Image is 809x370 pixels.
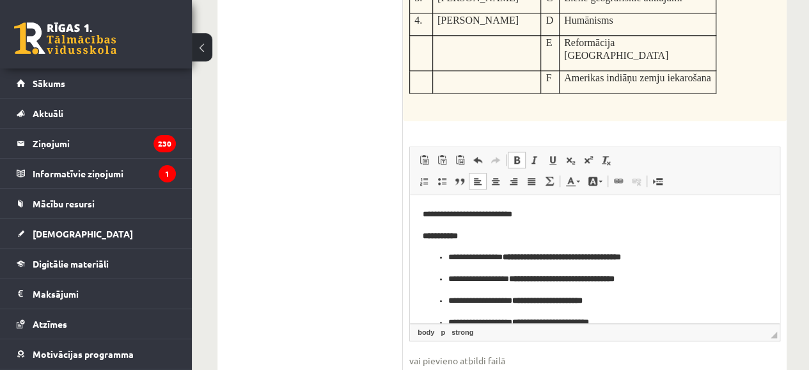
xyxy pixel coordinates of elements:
span: Amerikas indiāņu zemju iekarošana [564,72,711,83]
a: Вставить разрыв страницы для печати [648,173,666,189]
a: Повторить (Ctrl+Y) [487,152,505,168]
a: По ширине [522,173,540,189]
a: Ziņojumi230 [17,129,176,158]
a: По правому краю [505,173,522,189]
a: [DEMOGRAPHIC_DATA] [17,219,176,248]
legend: Informatīvie ziņojumi [33,159,176,188]
a: Подчеркнутый (Ctrl+U) [544,152,562,168]
a: Надстрочный индекс [579,152,597,168]
body: Визуальный текстовый редактор, wiswyg-editor-user-answer-47024786338380 [13,13,357,309]
a: Математика [540,173,558,189]
a: Atzīmes [17,309,176,339]
iframe: Визуальный текстовый редактор, wiswyg-editor-user-answer-47024786338380 [410,195,780,323]
a: Вставить только текст (Ctrl+Shift+V) [433,152,451,168]
legend: Maksājumi [33,279,176,309]
span: Перетащите для изменения размера [771,332,777,338]
a: Элемент strong [449,326,476,338]
a: Mācību resursi [17,189,176,218]
a: Полужирный (Ctrl+B) [508,152,526,168]
span: [PERSON_NAME] [437,15,519,26]
span: Atzīmes [33,318,67,330]
a: Курсив (Ctrl+I) [526,152,544,168]
a: Элемент p [438,326,448,338]
i: 1 [159,165,176,182]
a: Цитата [451,173,469,189]
span: Digitālie materiāli [33,258,109,269]
a: Вставить/Редактировать ссылку (Ctrl+K) [609,173,627,189]
a: По центру [487,173,505,189]
a: Убрать форматирование [597,152,615,168]
span: Humānisms [564,15,613,26]
a: Вставить / удалить маркированный список [433,173,451,189]
span: F [546,72,552,83]
a: Motivācijas programma [17,339,176,369]
a: Aktuāli [17,99,176,128]
a: Sākums [17,68,176,98]
a: Informatīvie ziņojumi1 [17,159,176,188]
a: Убрать ссылку [627,173,645,189]
a: Элемент body [415,326,437,338]
span: Sākums [33,77,65,89]
a: Rīgas 1. Tālmācības vidusskola [14,22,116,54]
a: Вставить из Word [451,152,469,168]
a: Вставить (Ctrl+V) [415,152,433,168]
span: E [546,37,553,48]
span: Motivācijas programma [33,348,134,360]
span: 4. [414,15,422,26]
a: Цвет фона [584,173,606,189]
legend: Ziņojumi [33,129,176,158]
span: Reformācija [GEOGRAPHIC_DATA] [564,37,668,61]
a: Цвет текста [562,173,584,189]
span: D [546,15,554,26]
a: Maksājumi [17,279,176,309]
span: vai pievieno atbildi failā [409,354,780,367]
a: Digitālie materiāli [17,249,176,278]
a: Подстрочный индекс [562,152,579,168]
a: Вставить / удалить нумерованный список [415,173,433,189]
a: Отменить (Ctrl+Z) [469,152,487,168]
span: Aktuāli [33,108,63,119]
span: Mācību resursi [33,198,95,209]
i: 230 [153,135,176,152]
span: [DEMOGRAPHIC_DATA] [33,228,133,239]
a: По левому краю [469,173,487,189]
